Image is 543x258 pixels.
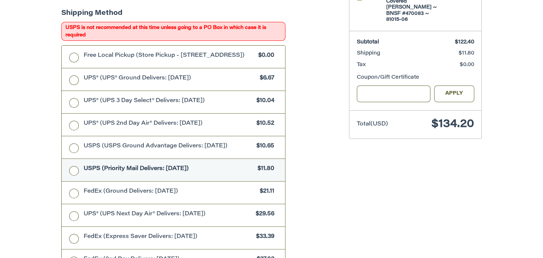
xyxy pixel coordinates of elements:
span: UPS® (UPS 2nd Day Air® Delivers: [DATE]) [84,120,253,128]
span: $10.65 [253,142,274,151]
span: USPS (Priority Mail Delivers: [DATE]) [84,165,254,173]
span: $122.40 [455,40,474,45]
span: Subtotal [357,40,379,45]
span: $21.11 [256,187,274,196]
span: $10.52 [253,120,274,128]
span: FedEx (Ground Delivers: [DATE]) [84,187,256,196]
span: Tax [357,62,366,68]
span: UPS® (UPS Next Day Air® Delivers: [DATE]) [84,210,252,219]
span: USPS is not recommended at this time unless going to a PO Box in which case it is required [61,22,285,41]
span: UPS® (UPS® Ground Delivers: [DATE]) [84,74,256,83]
legend: Shipping Method [61,9,123,22]
button: Apply [434,85,474,102]
span: $11.80 [459,51,474,56]
span: UPS® (UPS 3 Day Select® Delivers: [DATE]) [84,97,253,105]
span: FedEx (Express Saver Delivers: [DATE]) [84,233,253,241]
span: $10.04 [253,97,274,105]
span: $134.20 [432,119,474,130]
span: $6.67 [256,74,274,83]
input: Gift Certificate or Coupon Code [357,85,431,102]
span: $33.39 [252,233,274,241]
span: USPS (USPS Ground Advantage Delivers: [DATE]) [84,142,253,151]
span: Shipping [357,51,380,56]
span: Free Local Pickup (Store Pickup - [STREET_ADDRESS]) [84,52,255,60]
span: $11.80 [254,165,274,173]
span: $29.56 [252,210,274,219]
span: Total (USD) [357,121,388,127]
span: $0.00 [460,62,474,68]
div: Coupon/Gift Certificate [357,74,474,82]
span: $0.00 [255,52,274,60]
